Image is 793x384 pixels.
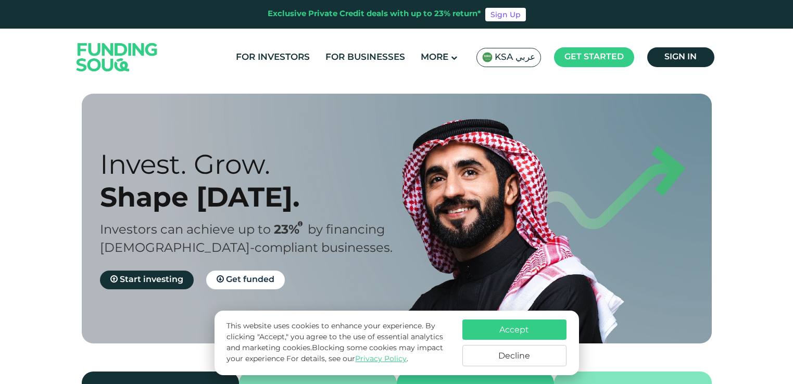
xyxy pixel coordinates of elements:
[286,355,408,363] span: For details, see our .
[495,52,535,63] span: KSA عربي
[647,47,714,67] a: Sign in
[100,181,415,213] div: Shape [DATE].
[120,276,183,284] span: Start investing
[100,271,194,289] a: Start investing
[664,53,697,61] span: Sign in
[100,148,415,181] div: Invest. Grow.
[421,53,448,62] span: More
[462,319,567,340] button: Accept
[274,224,308,236] span: 23%
[462,345,567,366] button: Decline
[226,344,443,363] span: Blocking some cookies may impact your experience
[206,271,285,289] a: Get funded
[100,224,271,236] span: Investors can achieve up to
[298,221,303,227] i: 23% IRR (expected) ~ 15% Net yield (expected)
[485,8,526,21] a: Sign Up
[268,8,481,20] div: Exclusive Private Credit deals with up to 23% return*
[564,53,624,61] span: Get started
[323,49,408,66] a: For Businesses
[355,355,407,363] a: Privacy Policy
[66,31,168,83] img: Logo
[482,52,493,62] img: SA Flag
[226,321,451,365] p: This website uses cookies to enhance your experience. By clicking "Accept," you agree to the use ...
[226,276,274,284] span: Get funded
[233,49,312,66] a: For Investors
